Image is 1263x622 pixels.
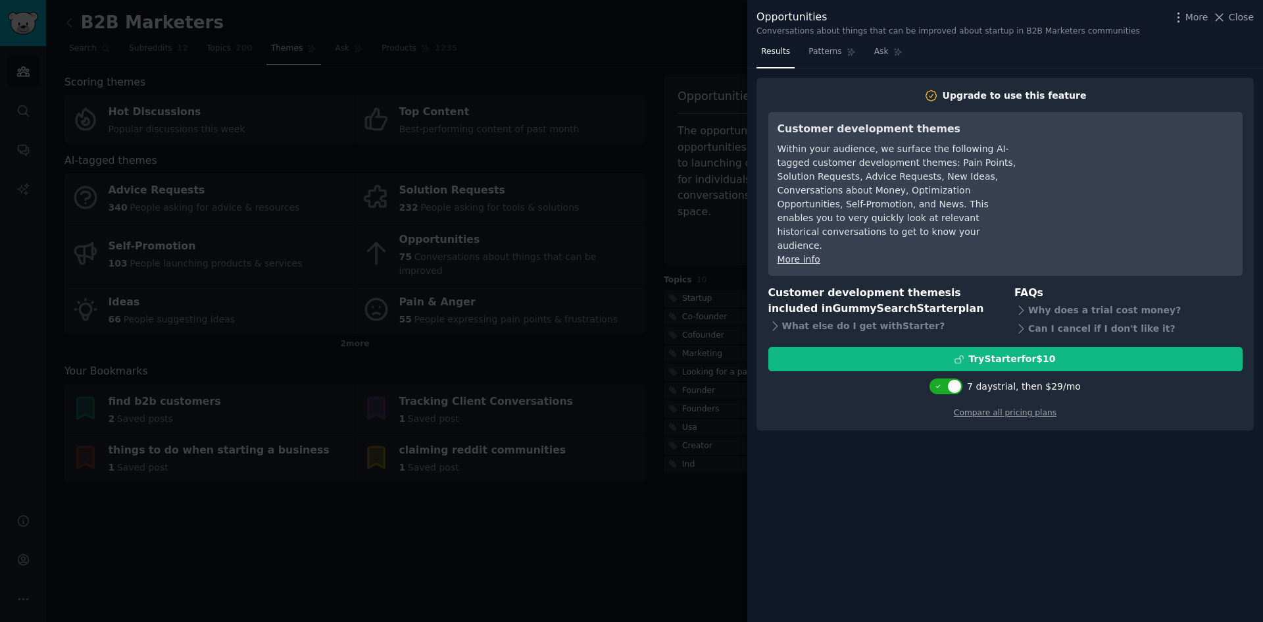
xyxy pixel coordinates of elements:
[1229,11,1254,24] span: Close
[756,41,795,68] a: Results
[832,302,958,315] span: GummySearch Starter
[768,285,997,317] h3: Customer development themes is included in plan
[1185,11,1208,24] span: More
[756,26,1140,38] div: Conversations about things that can be improved about startup in B2B Marketers communities
[870,41,907,68] a: Ask
[943,89,1087,103] div: Upgrade to use this feature
[768,317,997,336] div: What else do I get with Starter ?
[967,380,1081,394] div: 7 days trial, then $ 29 /mo
[804,41,860,68] a: Patterns
[778,121,1018,138] h3: Customer development themes
[874,46,889,58] span: Ask
[1172,11,1208,24] button: More
[761,46,790,58] span: Results
[778,142,1018,253] div: Within your audience, we surface the following AI-tagged customer development themes: Pain Points...
[968,352,1055,366] div: Try Starter for $10
[954,408,1056,417] a: Compare all pricing plans
[768,347,1243,371] button: TryStarterfor$10
[1014,319,1243,338] div: Can I cancel if I don't like it?
[1036,121,1233,220] iframe: YouTube video player
[1014,301,1243,319] div: Why does a trial cost money?
[1014,285,1243,301] h3: FAQs
[808,46,841,58] span: Patterns
[756,9,1140,26] div: Opportunities
[1212,11,1254,24] button: Close
[778,254,820,265] a: More info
